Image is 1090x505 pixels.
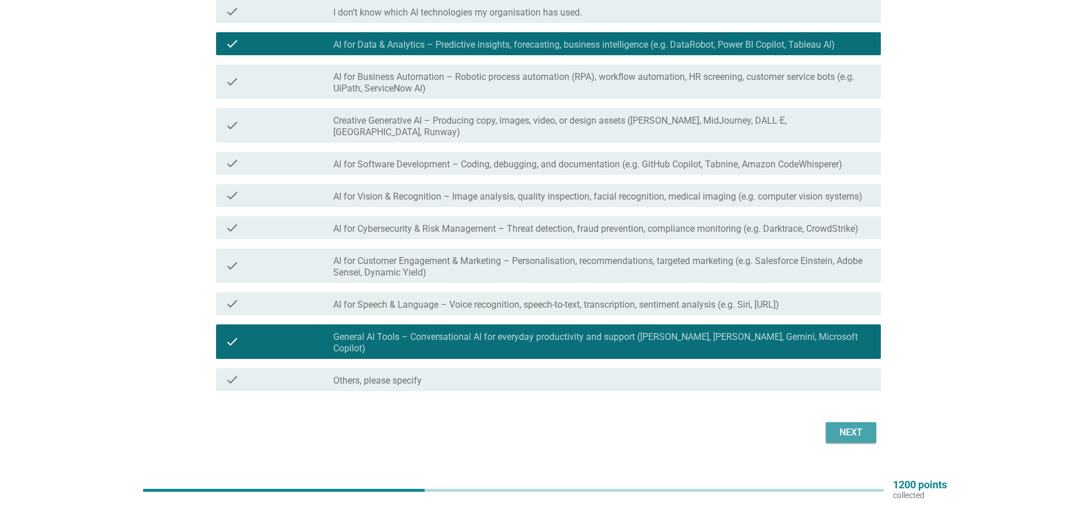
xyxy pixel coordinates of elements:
label: I don’t know which AI technologies my organisation has used. [333,7,582,18]
i: check [225,189,239,202]
div: Next [835,426,867,439]
i: check [225,253,239,278]
i: check [225,329,239,354]
label: AI for Cybersecurity & Risk Management – Threat detection, fraud prevention, compliance monitorin... [333,223,858,235]
label: AI for Data & Analytics – Predictive insights, forecasting, business intelligence (e.g. DataRobot... [333,39,835,51]
label: AI for Business Automation – Robotic process automation (RPA), workflow automation, HR screening,... [333,71,872,94]
i: check [225,297,239,311]
i: check [225,221,239,235]
p: 1200 points [893,480,947,490]
label: AI for Software Development – Coding, debugging, and documentation (e.g. GitHub Copilot, Tabnine,... [333,159,842,170]
i: check [225,156,239,170]
i: check [225,37,239,51]
label: AI for Customer Engagement & Marketing – Personalisation, recommendations, targeted marketing (e.... [333,255,872,278]
i: check [225,5,239,18]
i: check [225,373,239,387]
button: Next [826,422,876,443]
p: collected [893,490,947,500]
label: AI for Speech & Language – Voice recognition, speech-to-text, transcription, sentiment analysis (... [333,299,779,311]
label: Creative Generative AI – Producing copy, images, video, or design assets ([PERSON_NAME], MidJourn... [333,115,872,138]
i: check [225,69,239,94]
label: Others, please specify [333,375,422,387]
label: General AI Tools – Conversational AI for everyday productivity and support ([PERSON_NAME], [PERSO... [333,331,872,354]
label: AI for Vision & Recognition – Image analysis, quality inspection, facial recognition, medical ima... [333,191,862,202]
i: check [225,113,239,138]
